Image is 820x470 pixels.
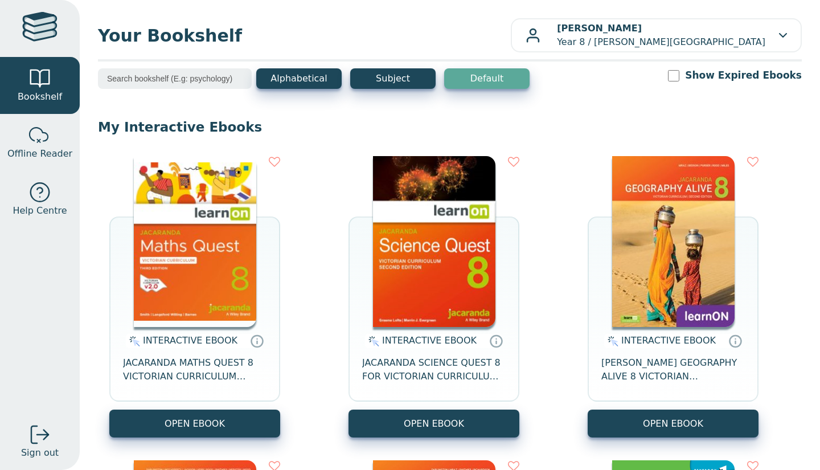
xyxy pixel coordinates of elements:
span: JACARANDA SCIENCE QUEST 8 FOR VICTORIAN CURRICULUM LEARNON 2E EBOOK [362,356,506,383]
input: Search bookshelf (E.g: psychology) [98,68,252,89]
label: Show Expired Ebooks [685,68,802,83]
b: [PERSON_NAME] [557,23,642,34]
span: JACARANDA MATHS QUEST 8 VICTORIAN CURRICULUM LEARNON EBOOK 3E [123,356,266,383]
button: Alphabetical [256,68,342,89]
span: INTERACTIVE EBOOK [382,335,477,346]
a: Interactive eBooks are accessed online via the publisher’s portal. They contain interactive resou... [489,334,503,348]
span: Sign out [21,446,59,460]
a: Interactive eBooks are accessed online via the publisher’s portal. They contain interactive resou... [728,334,742,348]
button: OPEN EBOOK [109,410,280,438]
span: [PERSON_NAME] GEOGRAPHY ALIVE 8 VICTORIAN CURRICULUM LEARNON EBOOK 2E [601,356,745,383]
span: INTERACTIVE EBOOK [143,335,237,346]
button: Subject [350,68,436,89]
p: My Interactive Ebooks [98,118,802,136]
button: Default [444,68,530,89]
span: Bookshelf [18,90,62,104]
p: Year 8 / [PERSON_NAME][GEOGRAPHIC_DATA] [557,22,765,49]
img: interactive.svg [365,334,379,348]
button: [PERSON_NAME]Year 8 / [PERSON_NAME][GEOGRAPHIC_DATA] [511,18,802,52]
span: Your Bookshelf [98,23,511,48]
img: interactive.svg [126,334,140,348]
img: fffb2005-5288-ea11-a992-0272d098c78b.png [373,156,495,327]
img: interactive.svg [604,334,618,348]
img: c004558a-e884-43ec-b87a-da9408141e80.jpg [134,156,256,327]
a: Interactive eBooks are accessed online via the publisher’s portal. They contain interactive resou... [250,334,264,348]
button: OPEN EBOOK [588,410,758,438]
span: Offline Reader [7,147,72,161]
span: Help Centre [13,204,67,218]
img: 5407fe0c-7f91-e911-a97e-0272d098c78b.jpg [612,156,735,327]
span: INTERACTIVE EBOOK [621,335,716,346]
button: OPEN EBOOK [348,410,519,438]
